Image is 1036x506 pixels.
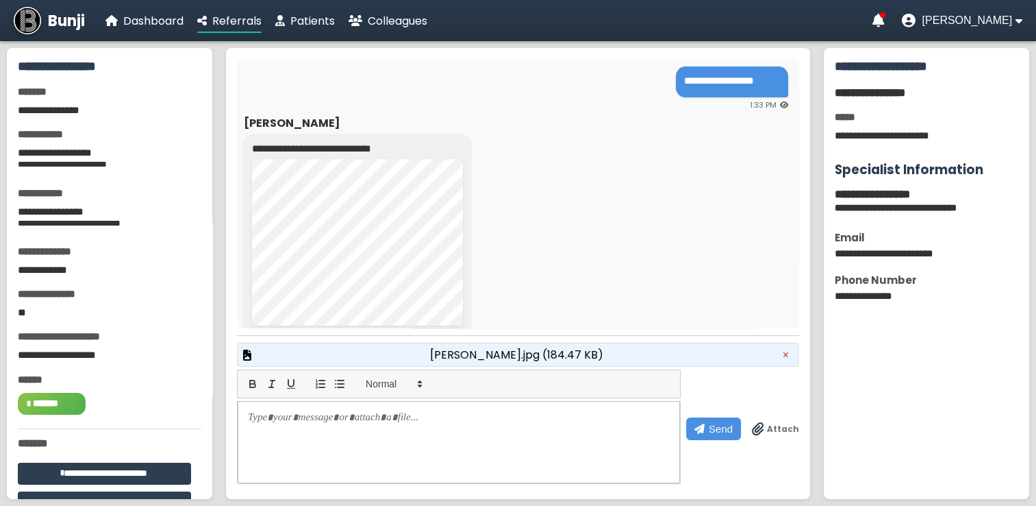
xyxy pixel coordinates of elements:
a: Dashboard [105,12,184,29]
span: Colleagues [368,13,427,29]
span: 1:33 PM [750,99,776,110]
span: Send [709,423,733,435]
button: Send [686,418,741,440]
button: User menu [901,14,1022,27]
span: Attach [767,423,799,435]
span: [PERSON_NAME] [922,14,1012,27]
button: list: ordered [311,376,330,392]
span: [PERSON_NAME].jpg (184.47 KB) [430,346,603,363]
a: Bunji [14,7,85,34]
h3: Specialist Information [835,160,1018,180]
div: Email [835,230,1018,245]
button: bold [243,376,262,392]
span: Bunji [48,10,85,32]
img: Bunji Dental Referral Management [14,7,41,34]
div: [PERSON_NAME] [244,115,788,132]
span: Dashboard [123,13,184,29]
button: list: bullet [330,376,349,392]
span: Patients [290,13,335,29]
a: Patients [275,12,335,29]
button: underline [281,376,301,392]
div: Phone Number [835,272,1018,288]
a: Colleagues [349,12,427,29]
button: italic [262,376,281,392]
a: Referrals [197,12,262,29]
button: Remove attachment [779,348,793,362]
a: Notifications [872,14,884,27]
label: Drag & drop files anywhere to attach [752,422,799,436]
div: Preview attached file [237,343,799,367]
span: Referrals [212,13,262,29]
